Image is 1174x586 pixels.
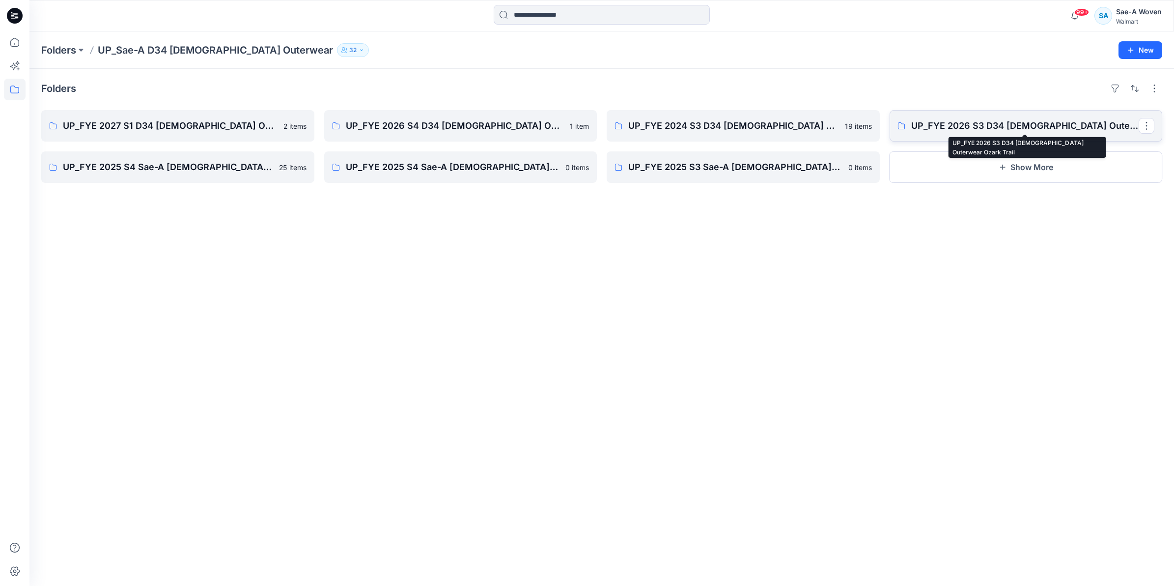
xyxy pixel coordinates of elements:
[848,162,872,173] p: 0 items
[279,162,307,173] p: 25 items
[346,160,560,174] p: UP_FYE 2025 S4 Sae-A [DEMOGRAPHIC_DATA] Outerwear Swiss Tech
[346,119,564,133] p: UP_FYE 2026 S4 D34 [DEMOGRAPHIC_DATA] Outwear Ozark Trail
[1116,6,1162,18] div: Sae-A Woven
[1116,18,1162,25] div: Walmart
[565,162,589,173] p: 0 items
[570,121,589,131] p: 1 item
[628,160,842,174] p: UP_FYE 2025 S3 Sae-A [DEMOGRAPHIC_DATA] Outerwear Swiss Tech
[63,119,278,133] p: UP_FYE 2027 S1 D34 [DEMOGRAPHIC_DATA] Outerwear
[1094,7,1112,25] div: SA
[324,151,597,183] a: UP_FYE 2025 S4 Sae-A [DEMOGRAPHIC_DATA] Outerwear Swiss Tech0 items
[1118,41,1162,59] button: New
[607,110,880,142] a: UP_FYE 2024 S3 D34 [DEMOGRAPHIC_DATA] Outerwear Swiss Tech Sae-A19 items
[63,160,273,174] p: UP_FYE 2025 S4 Sae-A [DEMOGRAPHIC_DATA] Outerwear Ozark Trail
[349,45,357,56] p: 32
[911,119,1139,133] p: UP_FYE 2026 S3 D34 [DEMOGRAPHIC_DATA] Outerwear Ozark Trail
[628,119,839,133] p: UP_FYE 2024 S3 D34 [DEMOGRAPHIC_DATA] Outerwear Swiss Tech Sae-A
[607,151,880,183] a: UP_FYE 2025 S3 Sae-A [DEMOGRAPHIC_DATA] Outerwear Swiss Tech0 items
[845,121,872,131] p: 19 items
[41,43,76,57] a: Folders
[41,110,314,142] a: UP_FYE 2027 S1 D34 [DEMOGRAPHIC_DATA] Outerwear2 items
[283,121,307,131] p: 2 items
[41,151,314,183] a: UP_FYE 2025 S4 Sae-A [DEMOGRAPHIC_DATA] Outerwear Ozark Trail25 items
[41,83,76,94] h4: Folders
[324,110,597,142] a: UP_FYE 2026 S4 D34 [DEMOGRAPHIC_DATA] Outwear Ozark Trail1 item
[98,43,333,57] p: UP_Sae-A D34 [DEMOGRAPHIC_DATA] Outerwear
[890,110,1163,142] a: UP_FYE 2026 S3 D34 [DEMOGRAPHIC_DATA] Outerwear Ozark Trail
[890,151,1163,183] button: Show More
[337,43,369,57] button: 32
[1074,8,1089,16] span: 99+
